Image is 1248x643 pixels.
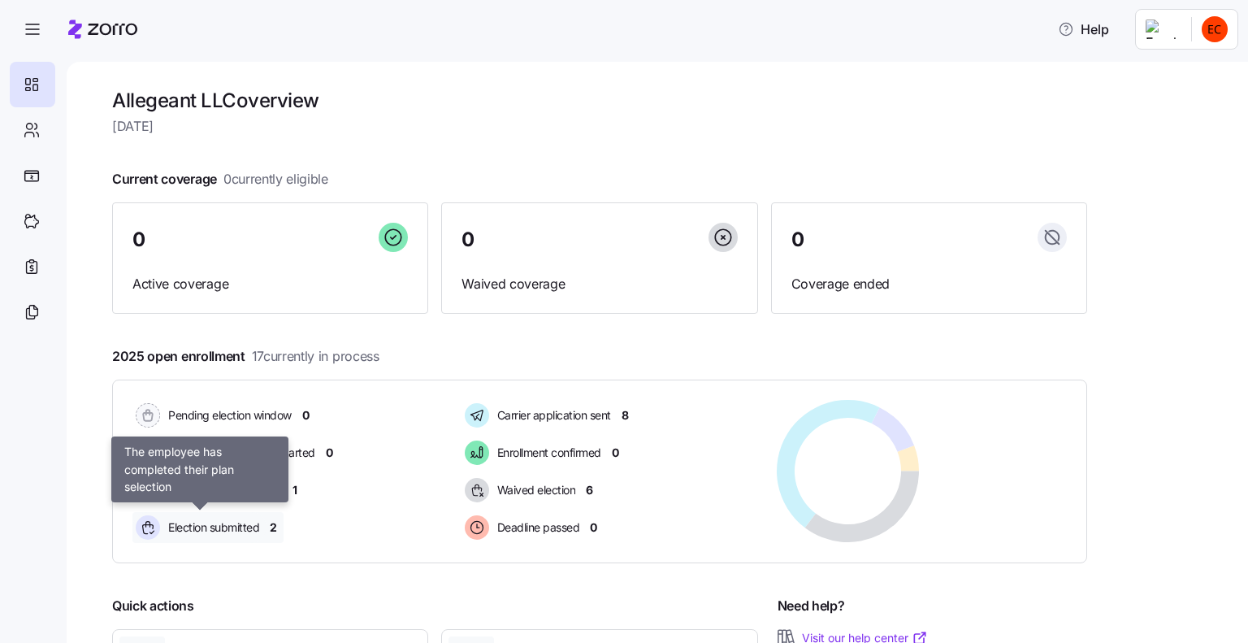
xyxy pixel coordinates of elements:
button: Help [1045,13,1122,46]
span: Current coverage [112,169,328,189]
span: 8 [622,407,629,424]
span: Carrier application sent [492,407,611,424]
span: 0 [612,445,619,461]
span: Active coverage [132,274,408,294]
span: [DATE] [112,116,1087,137]
h1: Allegeant LLC overview [112,88,1087,113]
span: Waived election [492,482,576,498]
span: Enrollment confirmed [492,445,601,461]
span: Need help? [778,596,845,616]
img: cc97166a80db72ba115bf250c5d9a898 [1202,16,1228,42]
span: Quick actions [112,596,194,616]
span: 0 currently eligible [223,169,328,189]
span: 0 [791,230,804,250]
span: 0 [132,230,145,250]
img: Employer logo [1146,20,1178,39]
span: 0 [590,519,597,536]
span: Election active: Hasn't started [163,445,315,461]
span: Waived coverage [461,274,737,294]
span: 1 [292,482,297,498]
span: 0 [326,445,333,461]
span: Coverage ended [791,274,1067,294]
span: Election submitted [163,519,259,536]
span: 17 currently in process [252,346,379,367]
span: 2025 open enrollment [112,346,379,367]
span: Pending election window [163,407,292,424]
span: Deadline passed [492,519,580,536]
span: 0 [461,230,474,250]
span: 6 [586,482,593,498]
span: Help [1058,20,1109,39]
span: 2 [270,519,277,536]
span: Election active: Started [163,482,282,498]
span: 0 [302,407,310,424]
